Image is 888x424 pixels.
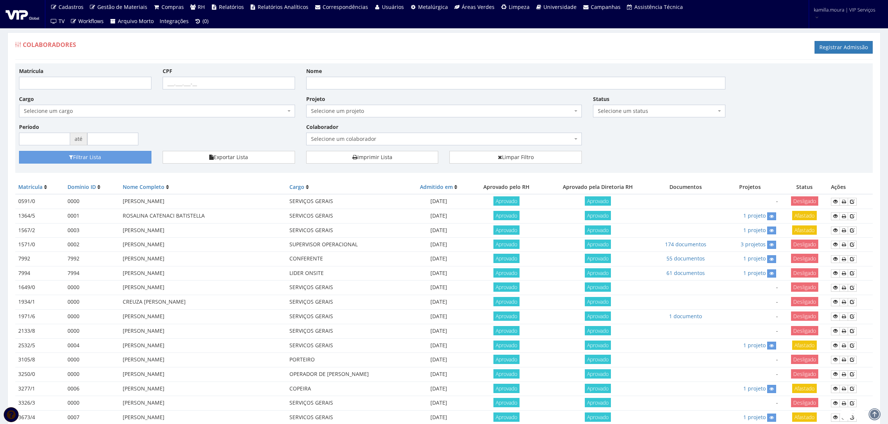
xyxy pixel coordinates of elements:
label: Cargo [19,95,34,103]
td: OPERADOR DE [PERSON_NAME] [286,367,408,382]
th: Documentos [652,180,719,194]
td: [PERSON_NAME] [120,237,286,251]
td: 0000 [65,309,120,324]
a: 174 documentos [665,241,706,248]
td: 7994 [15,266,65,280]
span: Campanhas [591,3,621,10]
span: Afastado [792,384,817,393]
td: 0000 [65,352,120,367]
td: SERVIÇOS GERAIS [286,281,408,295]
a: Nome Completo [123,183,164,190]
span: Correspondências [323,3,368,10]
a: Matrícula [18,183,43,190]
td: 1364/5 [15,209,65,223]
a: Registrar Admissão [815,41,873,54]
td: [DATE] [408,352,470,367]
a: 1 projeto [743,269,766,276]
label: Colaborador [306,123,338,131]
td: 2133/8 [15,324,65,338]
a: Admitido em [420,183,453,190]
td: - [719,324,781,338]
span: Limpeza [509,3,530,10]
td: 3250/0 [15,367,65,382]
span: kamilla.moura | VIP Serviços [814,6,875,13]
td: 0004 [65,338,120,352]
span: Aprovado [493,412,520,422]
td: - [719,367,781,382]
td: [DATE] [408,237,470,251]
span: Workflows [78,18,104,25]
span: Desligado [791,196,818,206]
span: Desligado [791,254,818,263]
td: 1934/1 [15,295,65,309]
th: Ações [828,180,873,194]
span: Aprovado [585,398,611,407]
td: PORTEIRO [286,352,408,367]
a: 1 projeto [743,212,766,219]
td: 3277/1 [15,382,65,396]
td: - [719,281,781,295]
span: Arquivo Morto [118,18,154,25]
span: Selecione um projeto [306,105,582,117]
a: Arquivo Morto [107,14,157,28]
button: Exportar Lista [163,151,295,164]
td: 2532/5 [15,338,65,352]
td: - [719,295,781,309]
td: 0000 [65,324,120,338]
a: 3 projetos [741,241,766,248]
td: SERVIÇOS GERAIS [286,396,408,411]
span: Aprovado [493,369,520,379]
span: Aprovado [493,225,520,235]
span: Selecione um status [593,105,725,117]
span: Aprovado [585,254,611,263]
span: Aprovado [493,384,520,393]
td: 0001 [65,209,120,223]
td: 0000 [65,194,120,209]
td: SERVIÇOS GERAIS [286,295,408,309]
td: [PERSON_NAME] [120,309,286,324]
span: Desligado [791,398,818,407]
span: Assistência Técnica [634,3,683,10]
span: Compras [161,3,184,10]
a: Integrações [157,14,192,28]
td: SERVICOS GERAIS [286,223,408,237]
span: Aprovado [585,341,611,350]
td: [DATE] [408,281,470,295]
td: - [719,352,781,367]
td: [DATE] [408,367,470,382]
td: [DATE] [408,194,470,209]
td: 7992 [15,252,65,266]
input: ___.___.___-__ [163,77,295,89]
span: Desligado [791,282,818,292]
a: 1 projeto [743,227,766,234]
span: Usuários [382,3,404,10]
button: Filtrar Lista [19,151,151,164]
label: Projeto [306,95,325,103]
span: Aprovado [585,311,611,321]
a: 1 projeto [743,385,766,392]
td: [PERSON_NAME] [120,324,286,338]
td: [DATE] [408,252,470,266]
td: 1567/2 [15,223,65,237]
span: Desligado [791,355,818,364]
span: Aprovado [585,225,611,235]
span: Aprovado [493,341,520,350]
td: [PERSON_NAME] [120,338,286,352]
span: até [70,133,87,145]
span: Integrações [160,18,189,25]
span: Aprovado [585,412,611,422]
span: Selecione um colaborador [311,135,573,143]
a: 1 projeto [743,255,766,262]
span: Aprovado [493,355,520,364]
span: Aprovado [585,297,611,306]
td: 0006 [65,382,120,396]
td: 3105/8 [15,352,65,367]
a: Workflows [68,14,107,28]
a: Domínio ID [68,183,96,190]
a: Limpar Filtro [449,151,582,164]
a: TV [47,14,68,28]
td: [PERSON_NAME] [120,252,286,266]
td: ROSALINA CATENACI BATISTELLA [120,209,286,223]
td: [PERSON_NAME] [120,266,286,280]
a: Imprimir Lista [306,151,439,164]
